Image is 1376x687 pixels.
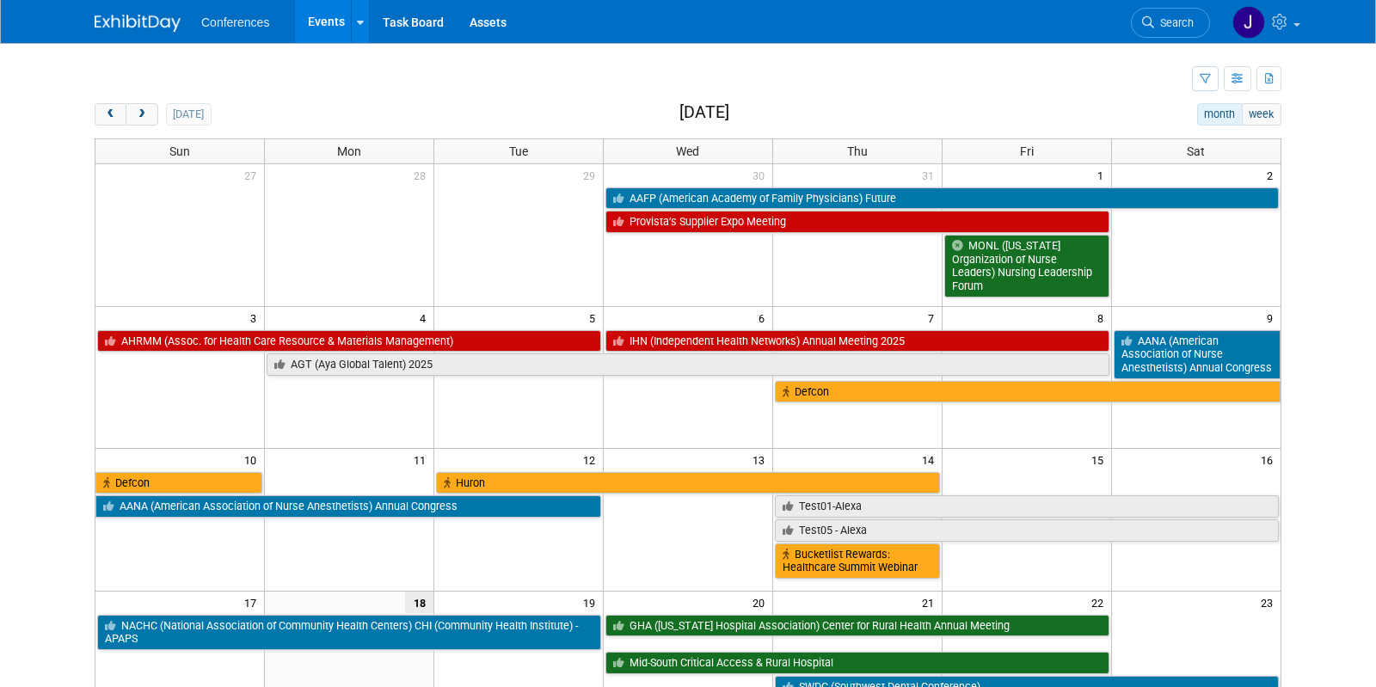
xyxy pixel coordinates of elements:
span: 23 [1259,592,1281,613]
a: Provista’s Supplier Expo Meeting [605,211,1109,233]
img: ExhibitDay [95,15,181,32]
button: week [1242,103,1281,126]
span: 2 [1265,164,1281,186]
button: next [126,103,157,126]
span: 12 [581,449,603,470]
span: 30 [751,164,772,186]
span: Tue [509,144,528,158]
span: 21 [920,592,942,613]
span: 28 [412,164,433,186]
span: Search [1154,16,1194,29]
a: Search [1131,8,1210,38]
span: 8 [1096,307,1111,328]
a: NACHC (National Association of Community Health Centers) CHI (Community Health Institute) - APAPS [97,615,601,650]
a: MONL ([US_STATE] Organization of Nurse Leaders) Nursing Leadership Forum [944,235,1109,297]
a: Defcon [775,381,1281,403]
span: 6 [757,307,772,328]
span: Mon [337,144,361,158]
span: 11 [412,449,433,470]
a: Test05 - Alexa [775,519,1279,542]
a: AANA (American Association of Nurse Anesthetists) Annual Congress [95,495,601,518]
span: Wed [676,144,699,158]
span: Thu [847,144,868,158]
span: 15 [1090,449,1111,470]
span: 31 [920,164,942,186]
span: 10 [243,449,264,470]
a: AANA (American Association of Nurse Anesthetists) Annual Congress [1114,330,1281,379]
a: Huron [436,472,940,494]
span: Sat [1187,144,1205,158]
a: Mid-South Critical Access & Rural Hospital [605,652,1109,674]
span: 9 [1265,307,1281,328]
img: Jenny Clavero [1232,6,1265,39]
button: [DATE] [166,103,212,126]
span: Fri [1020,144,1034,158]
a: IHN (Independent Health Networks) Annual Meeting 2025 [605,330,1109,353]
span: 13 [751,449,772,470]
span: 19 [581,592,603,613]
button: prev [95,103,126,126]
a: AHRMM (Assoc. for Health Care Resource & Materials Management) [97,330,601,353]
h2: [DATE] [679,103,729,122]
button: month [1197,103,1243,126]
a: AAFP (American Academy of Family Physicians) Future [605,187,1279,210]
span: 20 [751,592,772,613]
span: Sun [169,144,190,158]
span: Conferences [201,15,269,29]
a: Defcon [95,472,262,494]
span: 29 [581,164,603,186]
a: AGT (Aya Global Talent) 2025 [267,353,1109,376]
span: 7 [926,307,942,328]
span: 16 [1259,449,1281,470]
span: 14 [920,449,942,470]
span: 1 [1096,164,1111,186]
span: 5 [587,307,603,328]
a: Test01-Alexa [775,495,1279,518]
span: 18 [405,592,433,613]
span: 22 [1090,592,1111,613]
a: GHA ([US_STATE] Hospital Association) Center for Rural Health Annual Meeting [605,615,1109,637]
span: 17 [243,592,264,613]
a: Bucketlist Rewards: Healthcare Summit Webinar [775,543,940,579]
span: 4 [418,307,433,328]
span: 3 [249,307,264,328]
span: 27 [243,164,264,186]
